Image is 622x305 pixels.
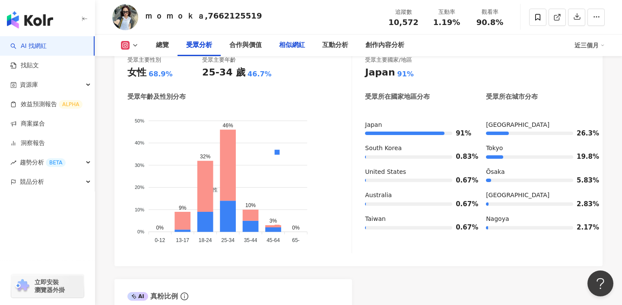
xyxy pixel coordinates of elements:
[577,177,590,184] span: 5.83%
[365,215,469,223] div: Taiwan
[430,8,463,16] div: 互動率
[229,40,262,50] div: 合作與價值
[456,177,469,184] span: 0.67%
[176,237,189,243] tspan: 13-17
[473,8,506,16] div: 觀看率
[486,215,590,223] div: Nagoya
[365,40,404,50] div: 創作內容分析
[577,154,590,160] span: 19.8%
[10,100,83,109] a: 效益預測報告ALPHA
[145,10,262,21] div: ｍ ｏ ｍ ｏ ｋ ａ,7662125519
[135,207,144,212] tspan: 10%
[577,224,590,231] span: 2.17%
[486,168,590,176] div: Ōsaka
[10,160,16,166] span: rise
[587,270,613,296] iframe: Help Scout Beacon - Open
[456,224,469,231] span: 0.67%
[20,75,38,94] span: 資源庫
[486,191,590,200] div: [GEOGRAPHIC_DATA]
[244,237,257,243] tspan: 35-44
[127,292,178,301] div: 真粉比例
[476,18,503,27] span: 90.8%
[186,40,212,50] div: 受眾分析
[149,69,173,79] div: 68.9%
[135,185,144,190] tspan: 20%
[577,201,590,208] span: 2.83%
[456,130,469,137] span: 91%
[127,92,186,101] div: 受眾年齡及性別分布
[156,40,169,50] div: 總覽
[221,237,235,243] tspan: 25-34
[365,144,469,153] div: South Korea
[577,130,590,137] span: 26.3%
[365,168,469,176] div: United States
[365,92,430,101] div: 受眾所在國家地區分布
[365,191,469,200] div: Australia
[112,4,138,30] img: KOL Avatar
[155,237,165,243] tspan: 0-12
[397,69,414,79] div: 91%
[127,66,146,79] div: 女性
[388,18,418,27] span: 10,572
[365,121,469,129] div: Japan
[10,119,45,128] a: 商案媒合
[20,172,44,192] span: 競品分析
[135,162,144,167] tspan: 30%
[179,291,190,302] span: info-circle
[292,237,300,243] tspan: 65-
[135,118,144,123] tspan: 50%
[35,278,65,294] span: 立即安裝 瀏覽器外掛
[199,237,212,243] tspan: 18-24
[14,279,31,293] img: chrome extension
[10,42,47,50] a: searchAI 找網紅
[248,69,272,79] div: 46.7%
[10,61,39,70] a: 找貼文
[574,38,605,52] div: 近三個月
[279,40,305,50] div: 相似網紅
[11,274,84,298] a: chrome extension立即安裝 瀏覽器外掛
[267,237,280,243] tspan: 45-64
[202,66,245,79] div: 25-34 歲
[127,292,148,301] div: AI
[10,139,45,148] a: 洞察報告
[7,11,53,28] img: logo
[486,144,590,153] div: Tokyo
[135,140,144,145] tspan: 40%
[456,201,469,208] span: 0.67%
[322,40,348,50] div: 互動分析
[137,229,144,234] tspan: 0%
[20,153,66,172] span: 趨勢分析
[365,66,395,79] div: Japan
[365,56,412,64] div: 受眾主要國家/地區
[127,56,161,64] div: 受眾主要性別
[456,154,469,160] span: 0.83%
[202,56,236,64] div: 受眾主要年齡
[486,121,590,129] div: [GEOGRAPHIC_DATA]
[486,92,538,101] div: 受眾所在城市分布
[387,8,420,16] div: 追蹤數
[433,18,460,27] span: 1.19%
[46,158,66,167] div: BETA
